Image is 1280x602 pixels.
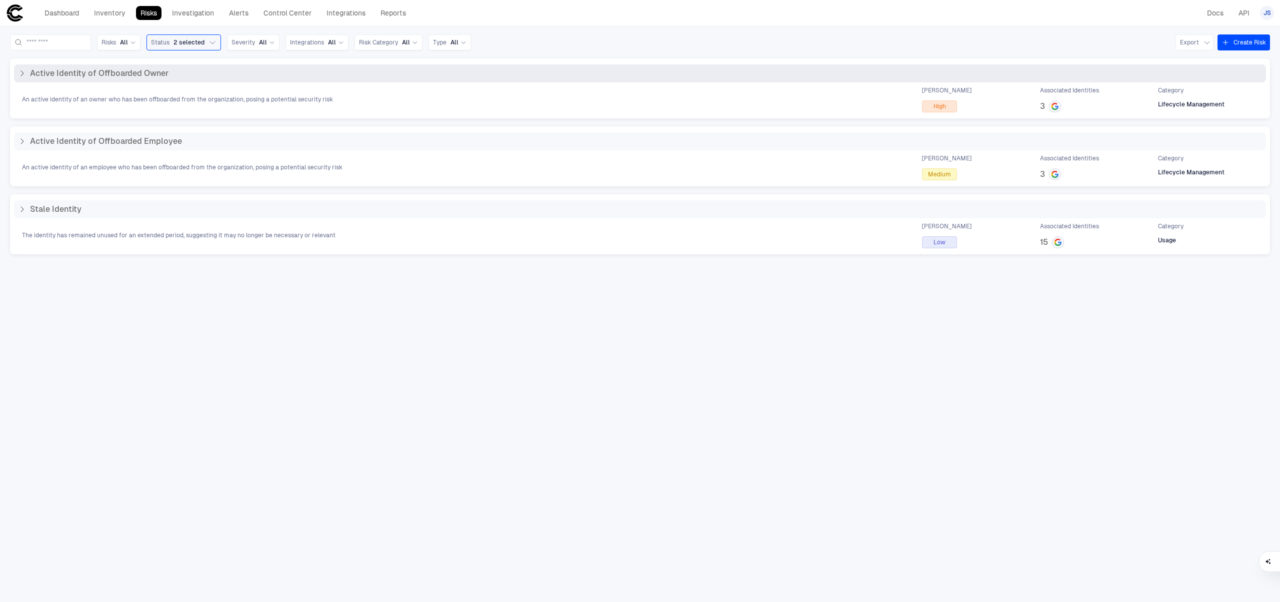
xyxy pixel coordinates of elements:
[136,6,161,20] a: Risks
[359,38,398,46] span: Risk Category
[328,38,336,46] span: All
[1158,100,1224,108] span: Lifecycle Management
[224,6,253,20] a: Alerts
[173,38,204,46] span: 2 selected
[30,68,168,78] span: Active Identity of Offboarded Owner
[1217,34,1270,50] button: Create Risk
[1260,6,1274,20] button: JS
[922,86,971,94] span: [PERSON_NAME]
[1263,9,1271,17] span: JS
[167,6,218,20] a: Investigation
[22,163,342,171] span: An active identity of an employee who has been offboarded from the organization, posing a potenti...
[1175,34,1213,50] button: Export
[10,194,1270,254] div: Stale IdentityThe identity has remained unused for an extended period, suggesting it may no longe...
[1158,222,1183,230] span: Category
[146,34,221,50] button: Status2 selected
[1040,169,1045,179] span: 3
[10,58,1270,118] div: Active Identity of Offboarded OwnerAn active identity of an owner who has been offboarded from th...
[1158,236,1176,244] span: Usage
[1040,222,1099,230] span: Associated Identities
[259,6,316,20] a: Control Center
[1234,6,1254,20] a: API
[30,136,182,146] span: Active Identity of Offboarded Employee
[290,38,324,46] span: Integrations
[376,6,410,20] a: Reports
[933,102,946,110] span: High
[922,222,971,230] span: [PERSON_NAME]
[89,6,130,20] a: Inventory
[322,6,370,20] a: Integrations
[933,238,945,246] span: Low
[22,231,335,239] span: The identity has remained unused for an extended period, suggesting it may no longer be necessary...
[1040,237,1048,247] span: 15
[22,95,333,103] span: An active identity of an owner who has been offboarded from the organization, posing a potential ...
[120,38,128,46] span: All
[922,154,971,162] span: [PERSON_NAME]
[1202,6,1228,20] a: Docs
[450,38,458,46] span: All
[151,38,169,46] span: Status
[1040,86,1099,94] span: Associated Identities
[101,38,116,46] span: Risks
[402,38,410,46] span: All
[30,204,81,214] span: Stale Identity
[231,38,255,46] span: Severity
[1158,168,1224,176] span: Lifecycle Management
[433,38,446,46] span: Type
[1040,154,1099,162] span: Associated Identities
[1158,86,1183,94] span: Category
[40,6,83,20] a: Dashboard
[928,170,951,178] span: Medium
[259,38,267,46] span: All
[1158,154,1183,162] span: Category
[1040,101,1045,111] span: 3
[10,126,1270,186] div: Active Identity of Offboarded EmployeeAn active identity of an employee who has been offboarded f...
